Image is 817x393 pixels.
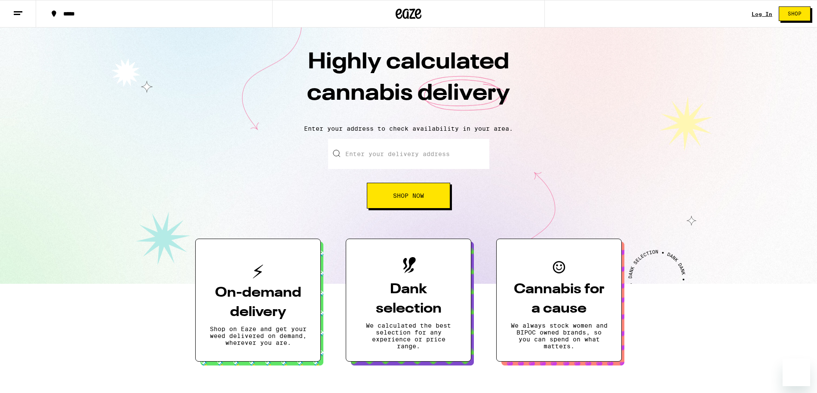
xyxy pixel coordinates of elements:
[258,47,559,118] h1: Highly calculated cannabis delivery
[752,11,772,17] a: Log In
[393,193,424,199] span: Shop Now
[195,239,321,362] button: On-demand deliveryShop on Eaze and get your weed delivered on demand, wherever you are.
[496,239,622,362] button: Cannabis for a causeWe always stock women and BIPOC owned brands, so you can spend on what matters.
[346,239,471,362] button: Dank selectionWe calculated the best selection for any experience or price range.
[779,6,811,21] button: Shop
[209,283,307,322] h3: On-demand delivery
[360,322,457,350] p: We calculated the best selection for any experience or price range.
[209,325,307,346] p: Shop on Eaze and get your weed delivered on demand, wherever you are.
[9,125,808,132] p: Enter your address to check availability in your area.
[360,280,457,319] h3: Dank selection
[788,11,802,16] span: Shop
[510,280,608,319] h3: Cannabis for a cause
[783,359,810,386] iframe: Button to launch messaging window
[328,139,489,169] input: Enter your delivery address
[367,183,450,209] button: Shop Now
[510,322,608,350] p: We always stock women and BIPOC owned brands, so you can spend on what matters.
[772,6,817,21] a: Shop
